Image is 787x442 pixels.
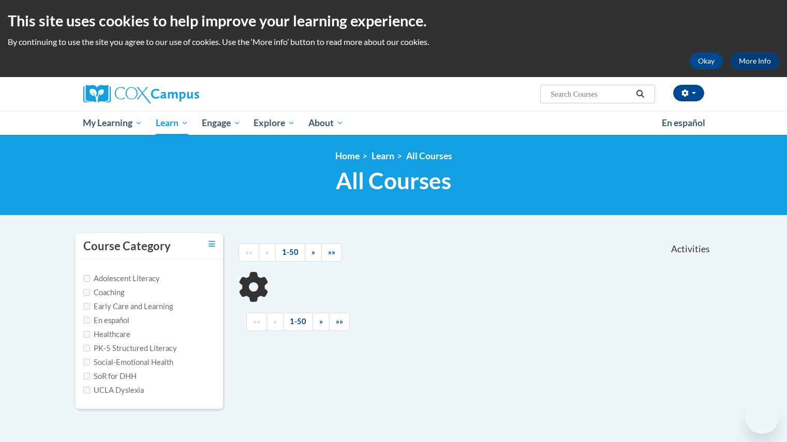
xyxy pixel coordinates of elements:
[259,243,276,262] a: Previous
[156,117,188,129] span: Learn
[336,167,451,194] span: All Courses
[336,317,343,326] span: »»
[83,387,90,393] input: Checkbox for Options
[83,315,129,326] label: En español
[329,313,350,331] a: End
[273,317,277,326] span: «
[83,275,90,282] input: Checkbox for Options
[83,317,90,324] input: Checkbox for Options
[209,238,215,250] a: Toggle collapse
[77,111,150,135] a: My Learning
[662,117,705,128] span: En español
[83,359,90,365] input: Checkbox for Options
[83,385,144,396] label: UCLA Dyslexia
[308,117,344,129] span: About
[83,357,173,368] label: Social-Emotional Health
[671,243,710,255] span: Activities
[266,313,284,331] a: Previous
[632,88,648,100] button: Search
[275,243,305,262] a: 1-50
[406,150,452,161] a: All Courses
[195,111,247,135] a: Engage
[83,331,90,338] input: Checkbox for Options
[149,111,195,135] a: Learn
[245,248,253,256] span: ««
[247,111,302,135] a: Explore
[265,248,269,256] span: «
[239,243,259,262] a: Begining
[746,401,779,434] iframe: Button to launch messaging window
[8,10,779,31] h2: This site uses cookies to help improve your learning experience.
[202,117,241,129] span: Engage
[311,248,315,256] span: »
[690,53,723,69] button: Okay
[319,317,323,326] span: »
[83,329,130,340] label: Healthcare
[83,238,171,254] h3: Course Category
[302,111,350,135] a: About
[328,248,335,256] span: »»
[83,373,90,379] input: Checkbox for Options
[253,317,260,326] span: ««
[731,53,779,69] a: More Info
[305,243,322,262] a: Next
[83,117,142,129] span: My Learning
[655,112,712,134] a: En español
[673,85,704,101] button: Account Settings
[83,85,280,103] a: Cox Campus
[313,313,330,331] a: Next
[550,88,632,100] input: Search Courses
[321,243,342,262] a: End
[83,371,137,382] label: SoR for DHH
[83,85,199,103] img: Cox Campus
[83,287,124,298] label: Coaching
[68,111,720,135] div: Main menu
[372,150,394,161] a: Learn
[83,289,90,296] input: Checkbox for Options
[254,117,295,129] span: Explore
[83,273,160,284] label: Adolescent Literacy
[8,36,779,48] p: By continuing to use the site you agree to our use of cookies. Use the ‘More info’ button to read...
[335,150,360,161] a: Home
[83,301,173,312] label: Early Care and Learning
[83,343,177,354] label: PK-5 Structured Literacy
[246,313,267,331] a: Begining
[83,303,90,310] input: Checkbox for Options
[283,313,313,331] a: 1-50
[83,345,90,352] input: Checkbox for Options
